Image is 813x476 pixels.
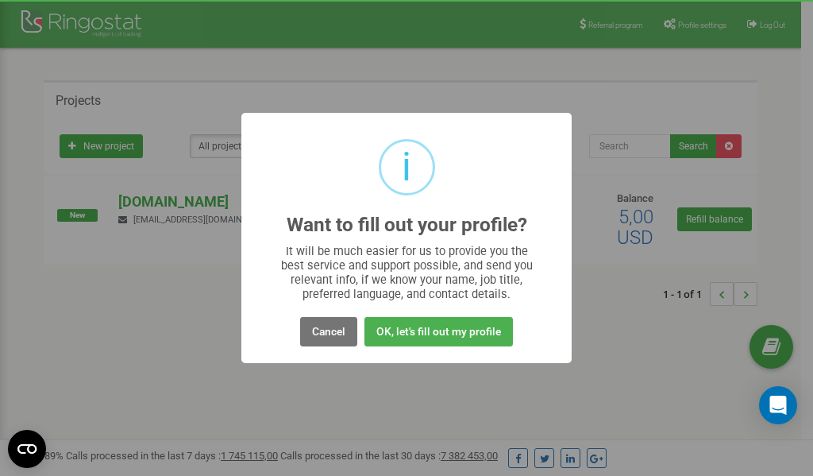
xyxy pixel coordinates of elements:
button: OK, let's fill out my profile [364,317,513,346]
div: It will be much easier for us to provide you the best service and support possible, and send you ... [273,244,541,301]
button: Open CMP widget [8,430,46,468]
button: Cancel [300,317,357,346]
div: Open Intercom Messenger [759,386,797,424]
h2: Want to fill out your profile? [287,215,527,236]
div: i [402,141,411,193]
